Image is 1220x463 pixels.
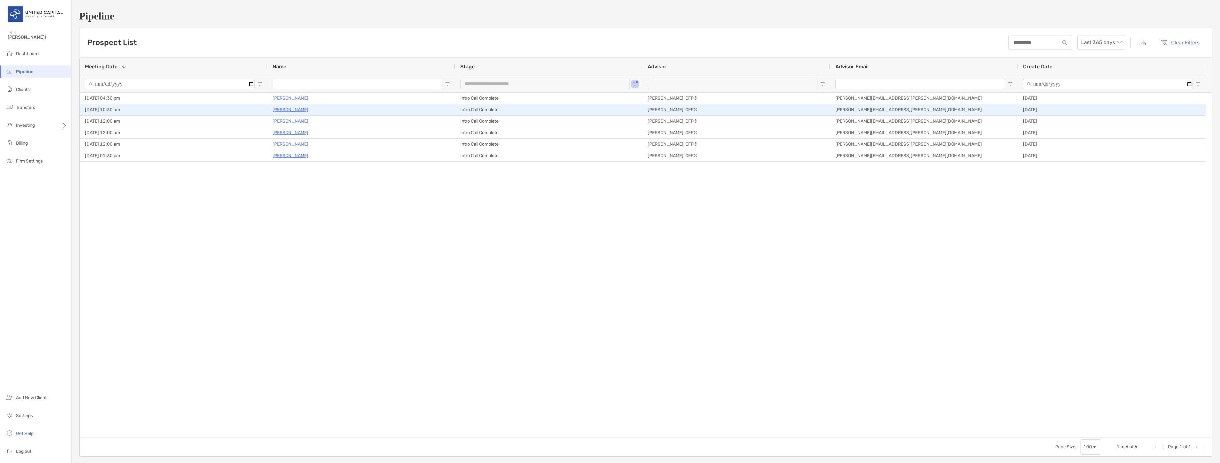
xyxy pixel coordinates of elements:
span: Firm Settings [16,158,43,164]
div: [PERSON_NAME], CFP® [643,150,830,161]
div: First Page [1153,444,1158,450]
div: Intro Call Complete [455,93,643,104]
div: [DATE] [1018,116,1206,127]
span: Meeting Date [85,64,117,70]
span: Last 365 days [1081,35,1121,49]
button: Open Filter Menu [1195,81,1201,87]
span: Get Help [16,431,34,436]
div: Intro Call Complete [455,104,643,115]
div: Previous Page [1160,444,1165,450]
span: Name [273,64,286,70]
span: Settings [16,413,33,418]
div: [PERSON_NAME], CFP® [643,104,830,115]
span: Investing [16,123,35,128]
div: [PERSON_NAME][EMAIL_ADDRESS][PERSON_NAME][DOMAIN_NAME] [830,93,1018,104]
div: [PERSON_NAME][EMAIL_ADDRESS][PERSON_NAME][DOMAIN_NAME] [830,116,1018,127]
span: Advisor Email [835,64,869,70]
span: 6 [1126,444,1128,450]
img: transfers icon [6,103,13,111]
div: [PERSON_NAME], CFP® [643,139,830,150]
span: 1 [1179,444,1182,450]
span: Advisor [648,64,666,70]
span: Log out [16,449,31,454]
div: [DATE] [1018,139,1206,150]
h3: Prospect List [87,38,137,47]
img: investing icon [6,121,13,129]
div: [DATE] [1018,127,1206,138]
img: input icon [1062,40,1067,45]
img: add_new_client icon [6,393,13,401]
a: [PERSON_NAME] [273,152,308,160]
div: Page Size [1081,439,1101,455]
button: Open Filter Menu [257,81,262,87]
button: Open Filter Menu [820,81,825,87]
div: Page Size: [1055,444,1077,450]
div: [DATE] 12:00 am [80,127,267,138]
div: Intro Call Complete [455,127,643,138]
button: Open Filter Menu [445,81,450,87]
div: [PERSON_NAME][EMAIL_ADDRESS][PERSON_NAME][DOMAIN_NAME] [830,127,1018,138]
div: [DATE] 12:00 am [80,116,267,127]
span: Billing [16,140,28,146]
span: Create Date [1023,64,1052,70]
input: Meeting Date Filter Input [85,79,255,89]
div: Intro Call Complete [455,139,643,150]
a: [PERSON_NAME] [273,117,308,125]
img: dashboard icon [6,49,13,57]
div: [DATE] [1018,104,1206,115]
a: [PERSON_NAME] [273,94,308,102]
div: Last Page [1201,444,1207,450]
span: Page [1168,444,1179,450]
a: [PERSON_NAME] [273,129,308,137]
img: pipeline icon [6,67,13,75]
img: logout icon [6,447,13,455]
div: [PERSON_NAME][EMAIL_ADDRESS][PERSON_NAME][DOMAIN_NAME] [830,104,1018,115]
div: [DATE] [1018,93,1206,104]
img: billing icon [6,139,13,147]
span: Stage [460,64,475,70]
img: firm-settings icon [6,157,13,164]
span: 6 [1134,444,1137,450]
span: to [1120,444,1125,450]
div: Intro Call Complete [455,150,643,161]
h1: Pipeline [79,10,1212,22]
span: of [1129,444,1133,450]
div: [PERSON_NAME], CFP® [643,93,830,104]
button: Open Filter Menu [632,81,637,87]
a: [PERSON_NAME] [273,106,308,114]
img: settings icon [6,411,13,419]
span: of [1183,444,1187,450]
div: Next Page [1194,444,1199,450]
div: [DATE] 12:00 am [80,139,267,150]
div: [DATE] 01:30 pm [80,150,267,161]
img: get-help icon [6,429,13,437]
img: United Capital Logo [8,3,64,26]
span: 1 [1188,444,1191,450]
span: Clients [16,87,30,92]
div: [PERSON_NAME], CFP® [643,127,830,138]
input: Name Filter Input [273,79,442,89]
div: [DATE] 04:30 pm [80,93,267,104]
span: [PERSON_NAME]! [8,34,67,40]
span: Pipeline [16,69,34,74]
span: Add New Client [16,395,47,400]
a: [PERSON_NAME] [273,140,308,148]
input: Create Date Filter Input [1023,79,1193,89]
button: Open Filter Menu [1008,81,1013,87]
span: Transfers [16,105,35,110]
img: clients icon [6,85,13,93]
div: [PERSON_NAME], CFP® [643,116,830,127]
div: [PERSON_NAME][EMAIL_ADDRESS][PERSON_NAME][DOMAIN_NAME] [830,139,1018,150]
div: [DATE] 10:30 am [80,104,267,115]
span: 1 [1117,444,1119,450]
div: [DATE] [1018,150,1206,161]
div: [PERSON_NAME][EMAIL_ADDRESS][PERSON_NAME][DOMAIN_NAME] [830,150,1018,161]
div: 100 [1083,444,1092,450]
span: Dashboard [16,51,39,57]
